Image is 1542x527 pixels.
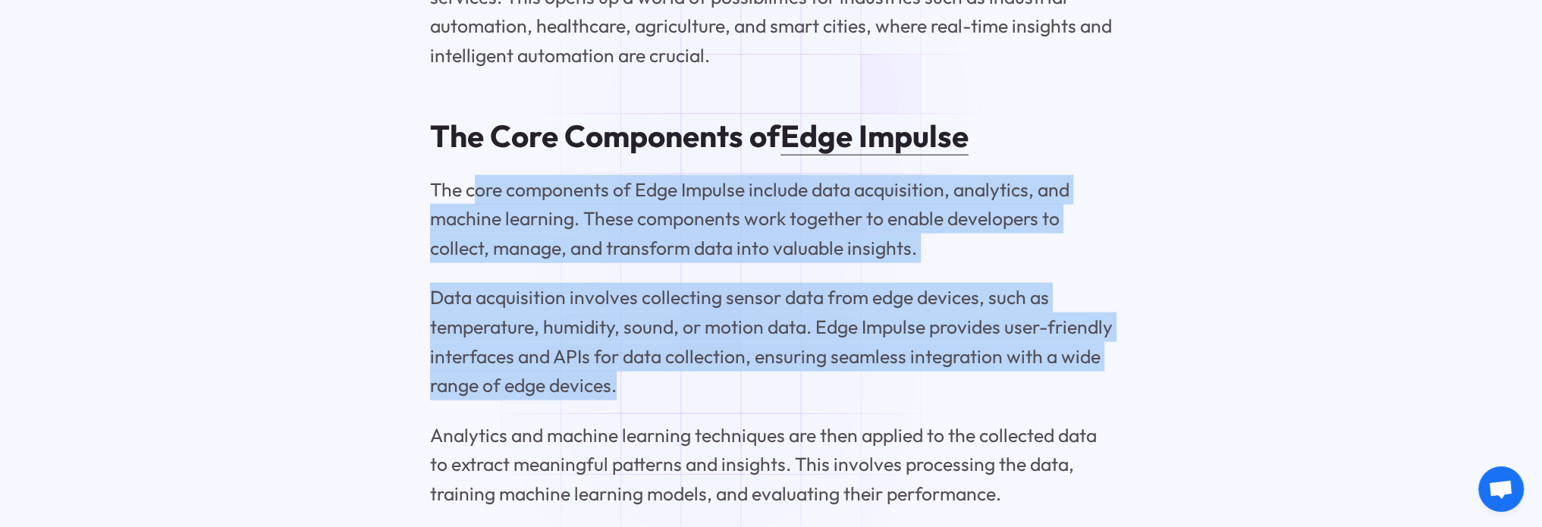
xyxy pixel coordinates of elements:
[430,421,1113,509] p: Analytics and machine learning techniques are then applied to the collected data to extract meani...
[1478,466,1524,512] div: Open chat
[430,283,1113,400] p: Data acquisition involves collecting sensor data from edge devices, such as temperature, humidity...
[430,175,1113,263] p: The core components of Edge Impulse include data acquisition, analytics, and machine learning. Th...
[780,116,969,155] a: Edge Impulse
[430,118,1113,154] h2: The Core Components of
